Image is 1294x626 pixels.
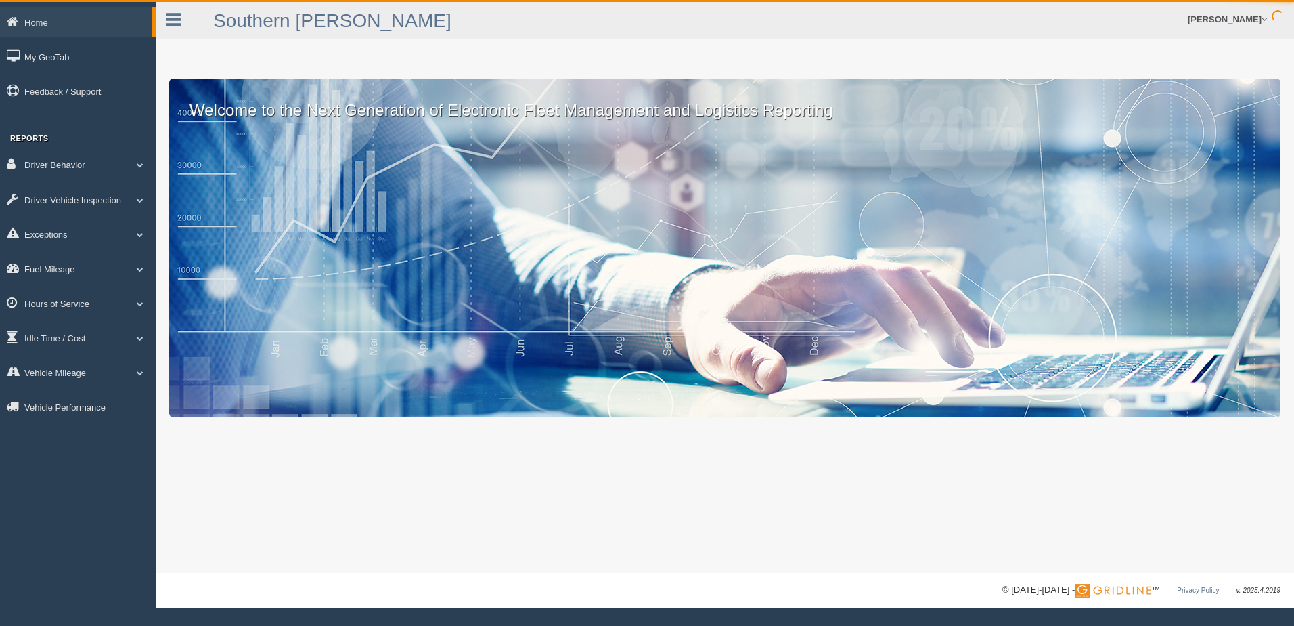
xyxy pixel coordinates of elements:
span: v. 2025.4.2019 [1236,587,1280,594]
div: © [DATE]-[DATE] - ™ [1002,583,1280,598]
a: Privacy Policy [1177,587,1219,594]
img: Gridline [1075,584,1151,598]
a: Southern [PERSON_NAME] [213,10,451,31]
p: Welcome to the Next Generation of Electronic Fleet Management and Logistics Reporting [169,79,1280,122]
